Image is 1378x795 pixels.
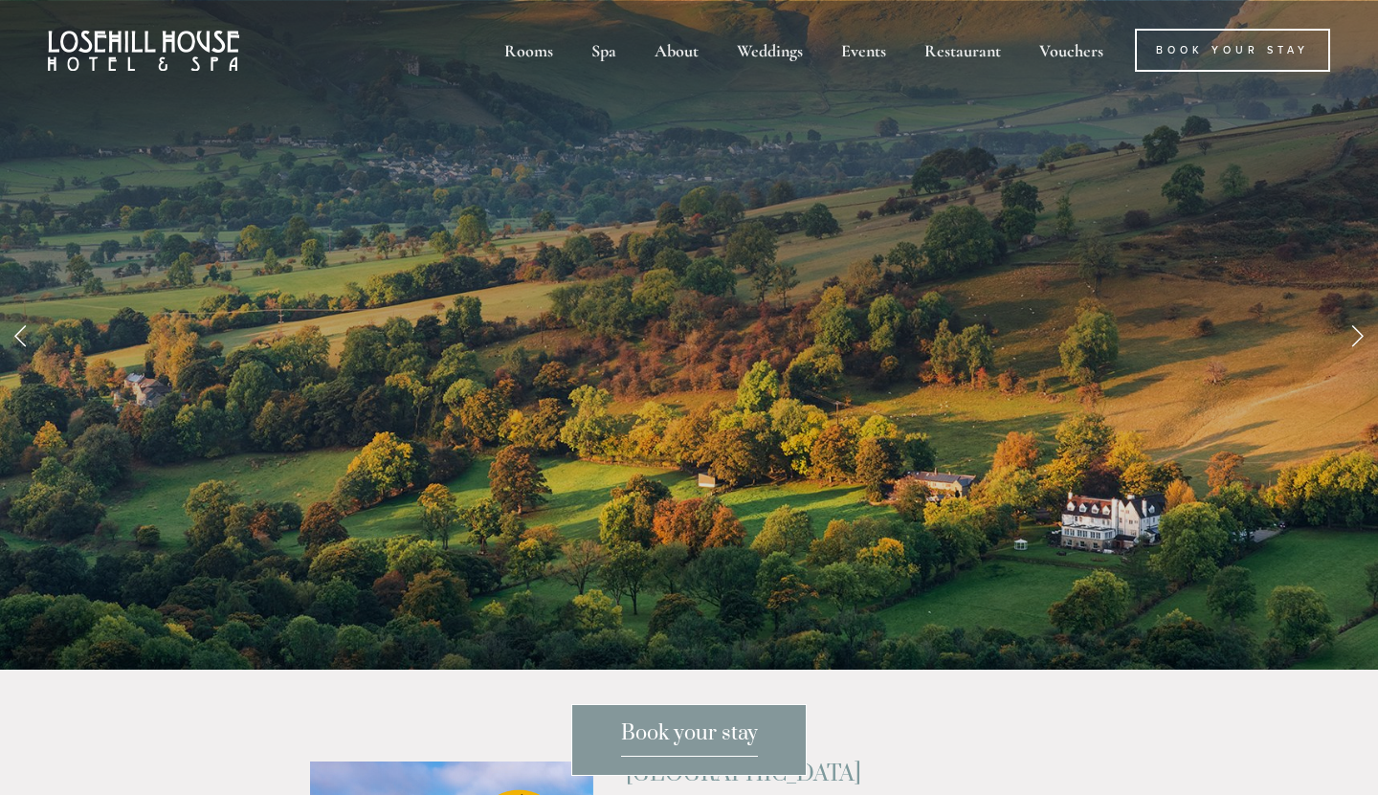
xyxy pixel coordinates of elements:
[637,29,716,72] div: About
[1336,306,1378,364] a: Next Slide
[648,534,730,553] a: BOOK NOW
[574,29,633,72] div: Spa
[824,29,903,72] div: Events
[626,762,1067,786] h2: [GEOGRAPHIC_DATA]
[720,29,820,72] div: Weddings
[487,29,570,72] div: Rooms
[201,169,1177,571] p: Travellers' Choice Awards Best of the Best 2025
[571,704,807,776] a: Book your stay
[1022,29,1121,72] a: Vouchers
[48,31,239,71] img: Losehill House
[907,29,1018,72] div: Restaurant
[621,720,758,757] span: Book your stay
[1135,29,1330,72] a: Book Your Stay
